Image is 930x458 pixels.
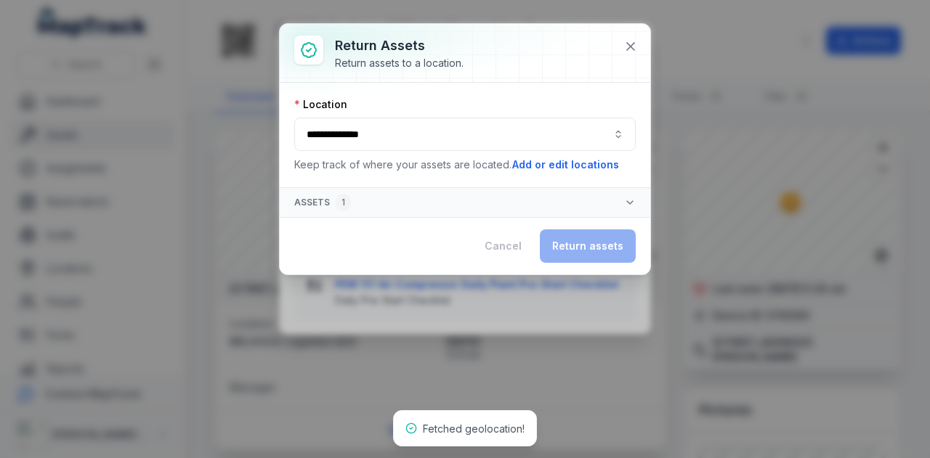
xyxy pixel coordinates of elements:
label: Location [294,97,347,112]
div: 1 [336,194,351,211]
span: Fetched geolocation! [423,422,525,435]
p: Keep track of where your assets are located. [294,157,636,173]
button: Add or edit locations [511,157,620,173]
button: Assets1 [280,188,650,217]
span: Assets [294,194,351,211]
h3: Return assets [335,36,464,56]
div: Return assets to a location. [335,56,464,70]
